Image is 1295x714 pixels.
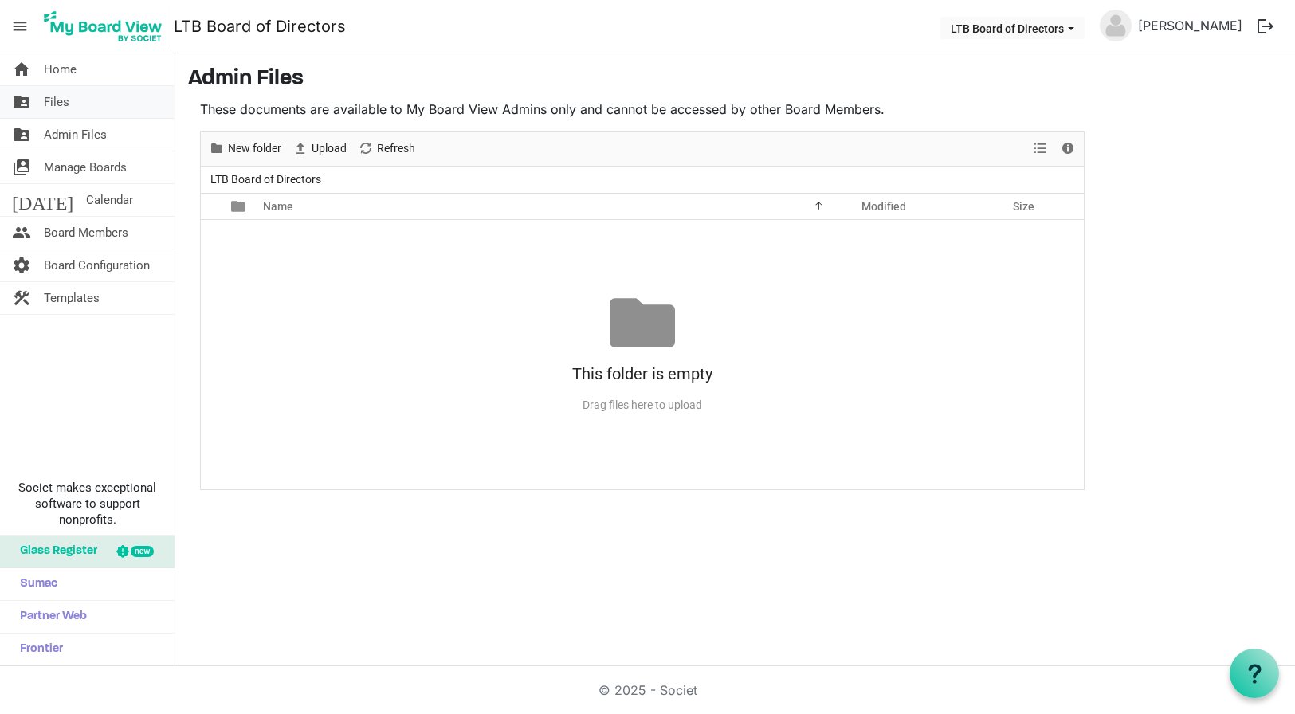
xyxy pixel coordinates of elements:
[44,119,107,151] span: Admin Files
[1249,10,1282,43] button: logout
[1030,139,1050,159] button: View dropdownbutton
[940,17,1085,39] button: LTB Board of Directors dropdownbutton
[12,86,31,118] span: folder_shared
[39,6,174,46] a: My Board View Logo
[12,151,31,183] span: switch_account
[12,217,31,249] span: people
[7,480,167,528] span: Societ makes exceptional software to support nonprofits.
[188,66,1282,93] h3: Admin Files
[1058,139,1079,159] button: Details
[1054,132,1081,166] div: Details
[1132,10,1249,41] a: [PERSON_NAME]
[861,200,906,213] span: Modified
[12,601,87,633] span: Partner Web
[12,282,31,314] span: construction
[375,139,417,159] span: Refresh
[226,139,283,159] span: New folder
[44,249,150,281] span: Board Configuration
[12,53,31,85] span: home
[1013,200,1034,213] span: Size
[200,100,1085,119] p: These documents are available to My Board View Admins only and cannot be accessed by other Board ...
[206,139,285,159] button: New folder
[355,139,418,159] button: Refresh
[290,139,350,159] button: Upload
[44,151,127,183] span: Manage Boards
[86,184,133,216] span: Calendar
[131,546,154,557] div: new
[5,11,35,41] span: menu
[12,249,31,281] span: settings
[201,392,1084,418] div: Drag files here to upload
[310,139,348,159] span: Upload
[12,535,97,567] span: Glass Register
[287,132,352,166] div: Upload
[201,355,1084,392] div: This folder is empty
[12,634,63,665] span: Frontier
[263,200,293,213] span: Name
[174,10,346,42] a: LTB Board of Directors
[44,217,128,249] span: Board Members
[12,119,31,151] span: folder_shared
[207,170,324,190] span: LTB Board of Directors
[1100,10,1132,41] img: no-profile-picture.svg
[12,568,57,600] span: Sumac
[44,282,100,314] span: Templates
[39,6,167,46] img: My Board View Logo
[1027,132,1054,166] div: View
[44,86,69,118] span: Files
[598,682,697,698] a: © 2025 - Societ
[203,132,287,166] div: New folder
[352,132,421,166] div: Refresh
[44,53,77,85] span: Home
[12,184,73,216] span: [DATE]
